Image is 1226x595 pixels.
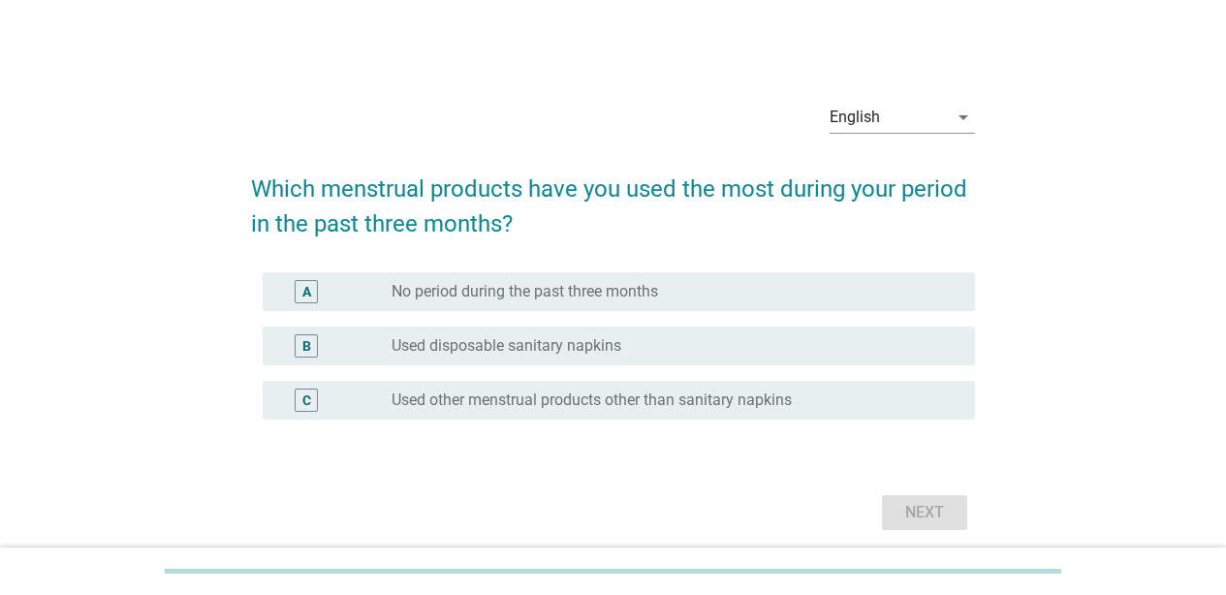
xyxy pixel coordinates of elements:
[302,281,311,301] div: A
[830,109,880,126] div: English
[392,391,792,410] label: Used other menstrual products other than sanitary napkins
[392,336,621,356] label: Used disposable sanitary napkins
[302,390,311,410] div: C
[392,282,658,301] label: No period during the past three months
[251,152,975,241] h2: Which menstrual products have you used the most during your period in the past three months?
[952,106,975,129] i: arrow_drop_down
[302,335,311,356] div: B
